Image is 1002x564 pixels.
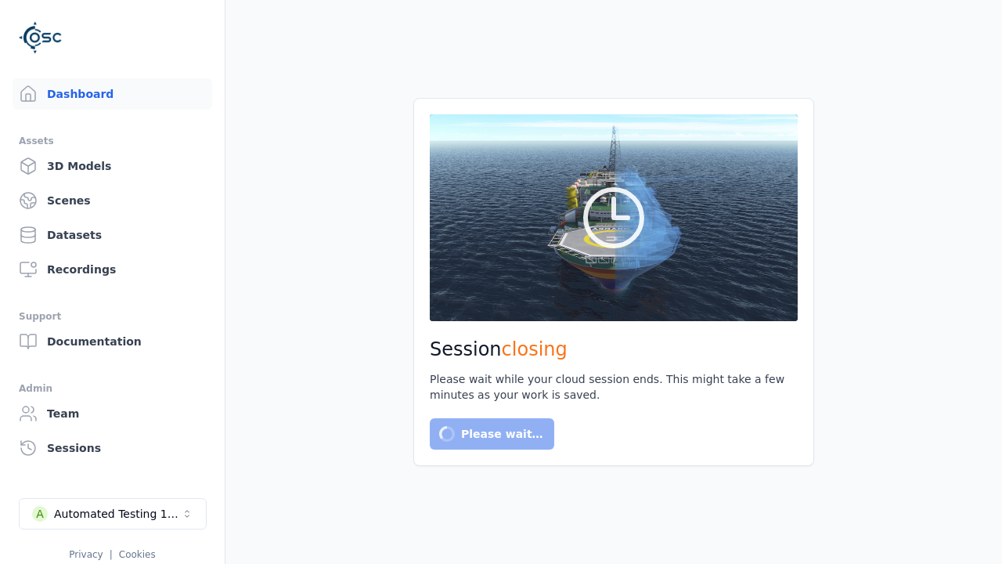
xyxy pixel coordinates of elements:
a: Privacy [69,549,103,560]
a: Team [13,398,212,429]
img: Logo [19,16,63,60]
div: Admin [19,379,206,398]
a: Documentation [13,326,212,357]
div: Automated Testing 1 - Playwright [54,506,181,522]
div: Support [19,307,206,326]
h2: Session [430,337,798,362]
div: Assets [19,132,206,150]
div: Please wait while your cloud session ends. This might take a few minutes as your work is saved. [430,371,798,403]
a: Scenes [13,185,212,216]
a: Datasets [13,219,212,251]
a: Recordings [13,254,212,285]
span: closing [502,338,568,360]
button: Select a workspace [19,498,207,530]
a: Dashboard [13,78,212,110]
div: A [32,506,48,522]
span: | [110,549,113,560]
a: Sessions [13,432,212,464]
a: Cookies [119,549,156,560]
button: Please wait… [430,418,554,450]
a: 3D Models [13,150,212,182]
